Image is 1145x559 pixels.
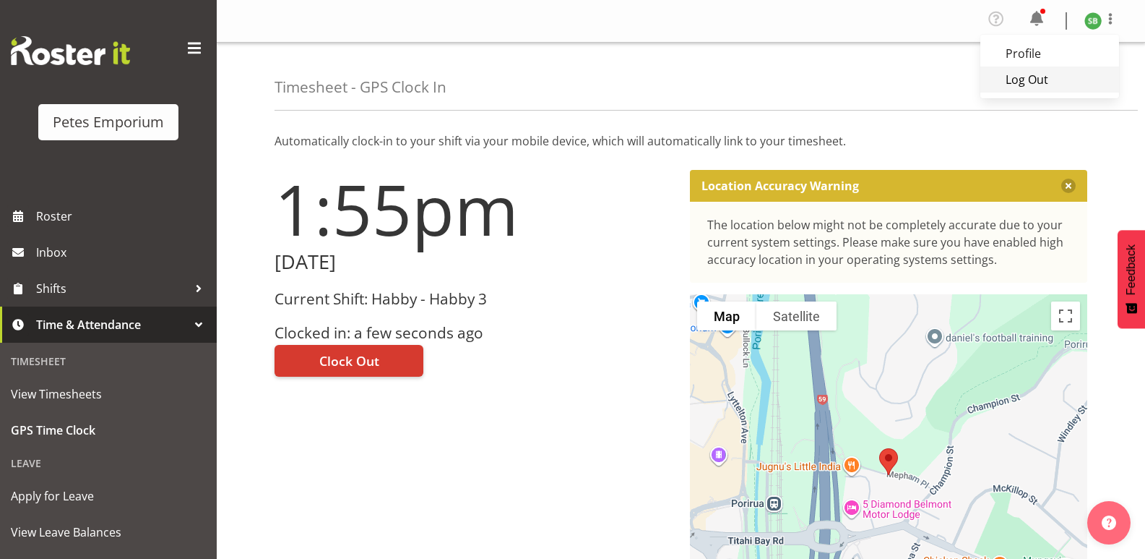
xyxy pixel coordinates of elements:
[11,485,206,507] span: Apply for Leave
[36,205,209,227] span: Roster
[275,325,673,341] h3: Clocked in: a few seconds ago
[11,383,206,405] span: View Timesheets
[53,111,164,133] div: Petes Emporium
[11,36,130,65] img: Rosterit website logo
[11,419,206,441] span: GPS Time Clock
[1084,12,1102,30] img: stephanie-burden9828.jpg
[697,302,756,330] button: Show street map
[275,291,673,307] h3: Current Shift: Habby - Habby 3
[275,345,423,377] button: Clock Out
[4,448,213,478] div: Leave
[1102,516,1116,530] img: help-xxl-2.png
[4,346,213,376] div: Timesheet
[36,242,209,263] span: Inbox
[11,521,206,543] span: View Leave Balances
[36,314,188,336] span: Time & Attendance
[275,79,446,95] h4: Timesheet - GPS Clock In
[4,376,213,412] a: View Timesheets
[319,351,379,370] span: Clock Out
[275,170,673,248] h1: 1:55pm
[1061,179,1076,193] button: Close message
[36,278,188,299] span: Shifts
[980,40,1119,67] a: Profile
[701,179,859,193] p: Location Accuracy Warning
[756,302,837,330] button: Show satellite imagery
[1118,230,1145,328] button: Feedback - Show survey
[1051,302,1080,330] button: Toggle fullscreen view
[4,412,213,448] a: GPS Time Clock
[275,132,1087,150] p: Automatically clock-in to your shift via your mobile device, which will automatically link to you...
[4,478,213,514] a: Apply for Leave
[4,514,213,550] a: View Leave Balances
[707,216,1071,268] div: The location below might not be completely accurate due to your current system settings. Please m...
[980,67,1119,93] a: Log Out
[1125,244,1138,295] span: Feedback
[275,251,673,273] h2: [DATE]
